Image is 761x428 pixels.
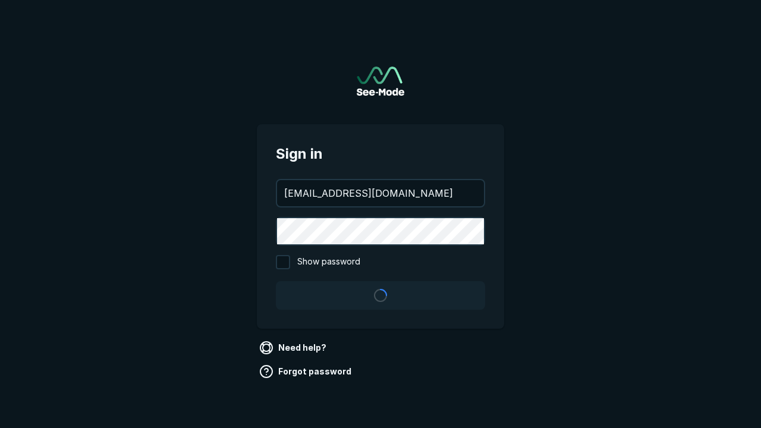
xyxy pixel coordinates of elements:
img: See-Mode Logo [357,67,404,96]
a: Need help? [257,338,331,357]
a: Forgot password [257,362,356,381]
span: Show password [297,255,360,269]
a: Go to sign in [357,67,404,96]
input: your@email.com [277,180,484,206]
span: Sign in [276,143,485,165]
